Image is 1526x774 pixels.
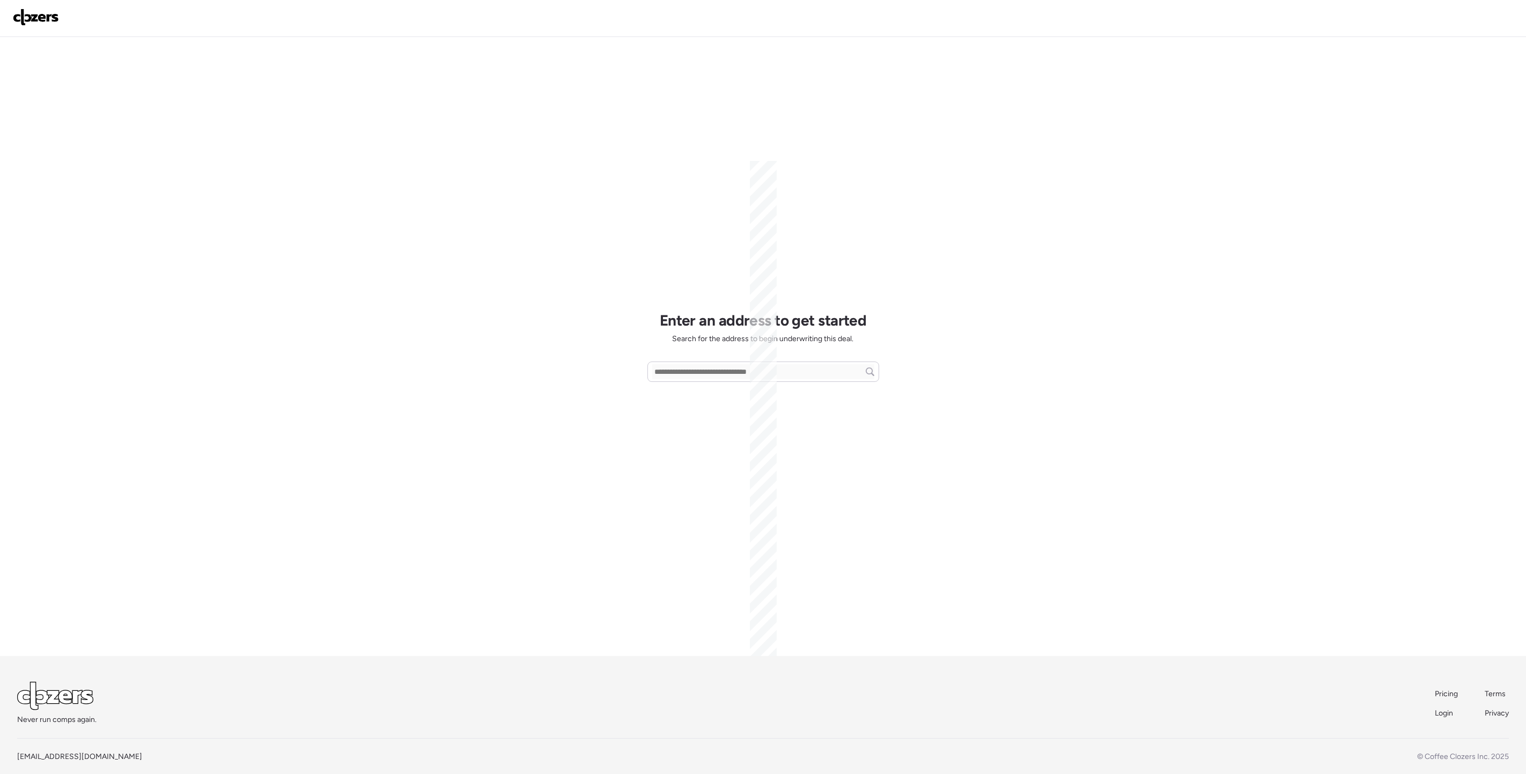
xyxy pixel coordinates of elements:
span: Search for the address to begin underwriting this deal. [672,334,853,344]
a: Login [1435,708,1459,719]
span: Pricing [1435,689,1458,698]
span: © Coffee Clozers Inc. 2025 [1417,752,1509,761]
span: Terms [1485,689,1506,698]
a: Pricing [1435,689,1459,699]
span: Login [1435,709,1453,718]
a: Privacy [1485,708,1509,719]
span: Never run comps again. [17,714,97,725]
a: Terms [1485,689,1509,699]
span: Privacy [1485,709,1509,718]
h1: Enter an address to get started [660,311,867,329]
img: Logo Light [17,682,93,710]
img: Logo [13,9,59,26]
a: [EMAIL_ADDRESS][DOMAIN_NAME] [17,752,142,761]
